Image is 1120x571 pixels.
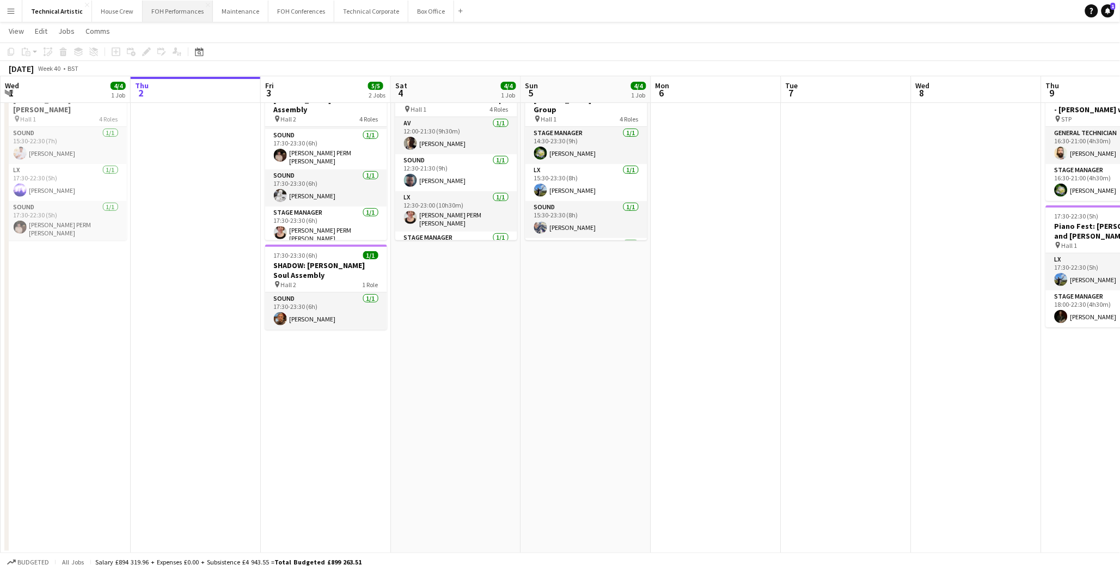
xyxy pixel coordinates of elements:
span: Hall 1 [411,105,427,113]
span: Fri [265,81,274,90]
span: 4 Roles [100,115,118,123]
span: All jobs [60,558,86,566]
span: 4/4 [111,82,126,90]
span: Wed [916,81,930,90]
span: Hall 1 [1062,241,1078,250]
div: 1 Job [632,91,646,99]
span: Tue [786,81,798,90]
span: 1/1 [363,251,378,259]
span: 4 Roles [360,115,378,123]
span: 5 [524,87,538,99]
span: STP [1062,115,1072,123]
h3: [PERSON_NAME] Soul Assembly [265,95,387,114]
div: [DATE] [9,63,34,74]
span: Comms [85,26,110,36]
app-job-card: 17:30-23:30 (6h)1/1SHADOW: [PERSON_NAME] Soul Assembly Hall 21 RoleSound1/117:30-23:30 (6h)[PERSO... [265,245,387,330]
button: Technical Artistic [22,1,92,22]
span: Thu [135,81,149,90]
span: Hall 2 [281,115,297,123]
a: Comms [81,24,114,38]
app-card-role: Stage Manager1/1 [395,232,517,269]
span: 1 [3,87,19,99]
app-job-card: 14:30-23:30 (9h)4/4[PERSON_NAME] 'All-Star' Group Hall 14 RolesStage Manager1/114:30-23:30 (9h)[P... [525,79,647,240]
span: Hall 2 [281,281,297,289]
app-job-card: 15:30-22:30 (7h)4/4[PERSON_NAME] & [PERSON_NAME] Hall 14 RolesSound1/115:30-22:30 (7h)[PERSON_NAM... [5,79,127,240]
span: 4 Roles [490,105,509,113]
div: 1 Job [111,91,125,99]
button: Budgeted [5,556,51,568]
div: 2 Jobs [369,91,385,99]
span: 9 [1044,87,1060,99]
span: 1 Role [363,281,378,289]
app-card-role: Stage Manager1/117:30-23:30 (6h)[PERSON_NAME] PERM [PERSON_NAME] [265,206,387,247]
span: Budgeted [17,558,49,566]
span: 4 [394,87,407,99]
span: 2 [133,87,149,99]
span: Wed [5,81,19,90]
app-card-role: Sound1/117:30-23:30 (6h)[PERSON_NAME] [265,169,387,206]
div: 1 Job [501,91,516,99]
span: Jobs [58,26,75,36]
h3: SHADOW: [PERSON_NAME] Soul Assembly [265,260,387,280]
span: Mon [656,81,670,90]
span: Hall 1 [541,115,557,123]
span: 4 Roles [620,115,639,123]
button: Maintenance [213,1,268,22]
span: Week 40 [36,64,63,72]
app-card-role: LX1/117:30-22:30 (5h)[PERSON_NAME] [5,164,127,201]
span: Total Budgeted £899 263.51 [274,558,362,566]
app-card-role: Sound1/112:30-21:30 (9h)[PERSON_NAME] [395,154,517,191]
button: Technical Corporate [334,1,408,22]
span: 4/4 [631,82,646,90]
div: Salary £894 319.96 + Expenses £0.00 + Subsistence £4 943.55 = [95,558,362,566]
div: BST [68,64,78,72]
a: Edit [30,24,52,38]
span: 6 [654,87,670,99]
span: 7 [784,87,798,99]
span: 17:30-22:30 (5h) [1055,212,1099,220]
app-card-role: Sound1/1 [525,238,647,278]
span: Hall 1 [21,115,36,123]
span: 3 [264,87,274,99]
app-card-role: LX1/115:30-23:30 (8h)[PERSON_NAME] [525,164,647,201]
span: 8 [914,87,930,99]
a: 1 [1101,4,1115,17]
span: Sat [395,81,407,90]
button: FOH Conferences [268,1,334,22]
app-card-role: AV1/112:00-21:30 (9h30m)[PERSON_NAME] [395,117,517,154]
a: Jobs [54,24,79,38]
app-job-card: 12:00-23:00 (11h)4/4Aurora Orchestra: In the Alps Hall 14 RolesAV1/112:00-21:30 (9h30m)[PERSON_NA... [395,79,517,240]
h3: [PERSON_NAME] & [PERSON_NAME] [5,95,127,114]
span: Edit [35,26,47,36]
app-card-role: LX1/112:30-23:00 (10h30m)[PERSON_NAME] PERM [PERSON_NAME] [395,191,517,232]
app-card-role: Sound1/115:30-23:30 (8h)[PERSON_NAME] [525,201,647,238]
span: Thu [1046,81,1060,90]
app-card-role: Sound1/117:30-23:30 (6h)[PERSON_NAME] PERM [PERSON_NAME] [265,129,387,169]
app-card-role: Sound1/117:30-22:30 (5h)[PERSON_NAME] PERM [PERSON_NAME] [5,201,127,241]
app-card-role: Sound1/115:30-22:30 (7h)[PERSON_NAME] [5,127,127,164]
a: View [4,24,28,38]
span: 1 [1111,3,1116,10]
app-card-role: Stage Manager1/114:30-23:30 (9h)[PERSON_NAME] [525,127,647,164]
span: 5/5 [368,82,383,90]
app-card-role: Sound1/117:30-23:30 (6h)[PERSON_NAME] [265,293,387,330]
button: FOH Performances [143,1,213,22]
button: Box Office [408,1,454,22]
app-job-card: 17:30-23:30 (6h)4/4[PERSON_NAME] Soul Assembly Hall 24 RolesLX1/117:30-23:30 (6h)[PERSON_NAME]Sou... [265,79,387,240]
span: 17:30-23:30 (6h) [274,251,318,259]
button: House Crew [92,1,143,22]
span: 4/4 [501,82,516,90]
h3: [PERSON_NAME] 'All-Star' Group [525,95,647,114]
span: View [9,26,24,36]
span: Sun [525,81,538,90]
